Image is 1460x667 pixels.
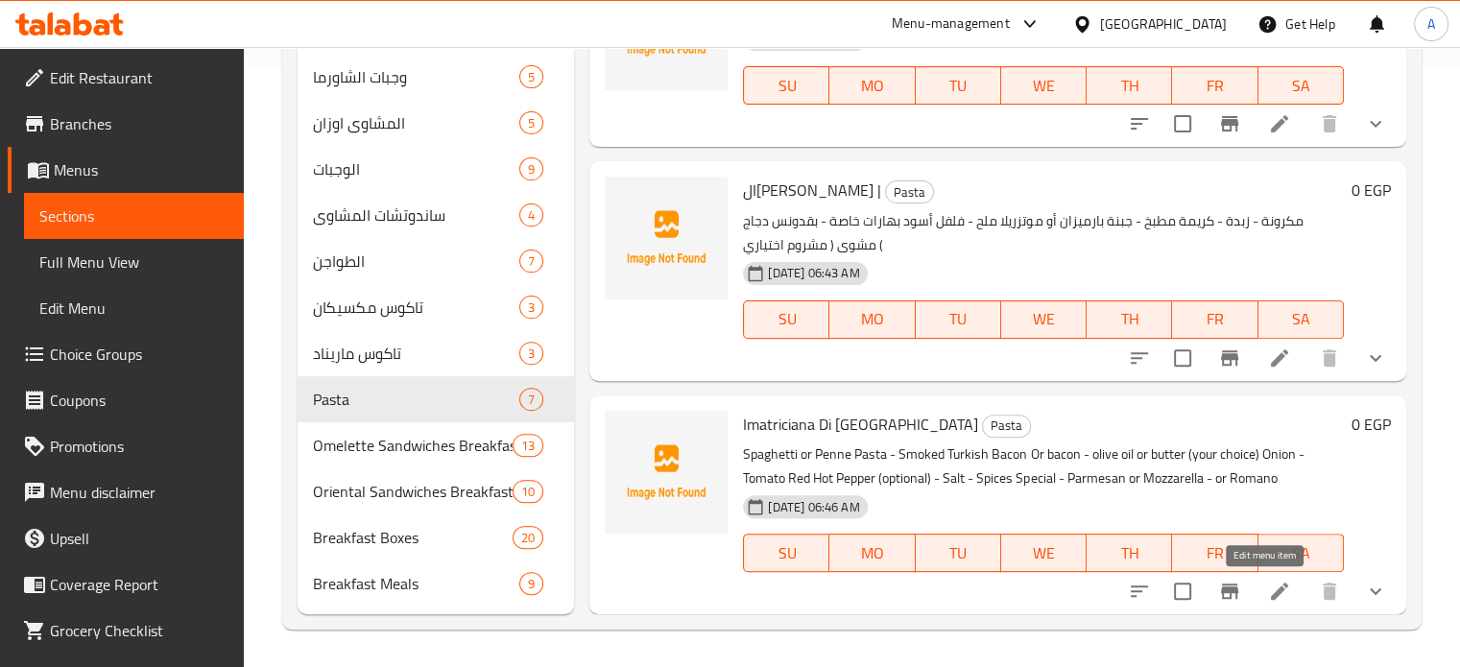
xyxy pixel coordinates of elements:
button: SA [1258,300,1344,339]
span: Select to update [1162,571,1203,611]
button: WE [1001,300,1087,339]
span: 4 [520,206,542,225]
span: 3 [520,298,542,317]
span: الطواجن [313,250,520,273]
span: FR [1180,305,1250,333]
span: 13 [514,437,542,455]
a: Grocery Checklist [8,607,244,654]
div: Breakfast Boxes20 [298,514,575,560]
button: SU [743,300,829,339]
span: SA [1266,305,1336,333]
button: show more [1352,101,1399,147]
button: Branch-specific-item [1207,101,1253,147]
div: items [519,65,543,88]
span: Pasta [983,415,1030,437]
span: 5 [520,114,542,132]
div: ساندوتشات المشاوى4 [298,192,575,238]
span: تاكوس ماريناد [313,342,520,365]
span: Sections [39,204,228,227]
span: Branches [50,112,228,135]
span: Pasta [313,388,520,411]
a: Edit menu item [1268,346,1291,369]
div: المشاوي اوزان [313,111,520,134]
div: Pasta7 [298,376,575,422]
div: items [519,203,543,226]
div: items [513,480,543,503]
a: Upsell [8,515,244,561]
h6: 0 EGP [1352,411,1391,438]
div: items [519,296,543,319]
div: items [519,111,543,134]
span: [DATE] 06:46 AM [760,498,867,516]
span: Select to update [1162,104,1203,144]
span: MO [837,72,907,100]
img: الفريدو دي روما | [605,177,728,299]
span: الوجبات [313,157,520,180]
span: FR [1180,72,1250,100]
span: Grocery Checklist [50,619,228,642]
button: sort-choices [1116,335,1162,381]
button: SA [1258,534,1344,572]
a: Coverage Report [8,561,244,607]
button: WE [1001,66,1087,105]
h6: 0 EGP [1352,177,1391,203]
span: Pasta [886,181,933,203]
button: delete [1306,568,1352,614]
span: SA [1266,72,1336,100]
span: ال[PERSON_NAME] | [743,176,881,204]
div: items [519,388,543,411]
span: Coverage Report [50,573,228,596]
a: Full Menu View [24,239,244,285]
div: تاكوس ماريناد3 [298,330,575,376]
div: ساندوتشات المشاوى [313,203,520,226]
button: MO [829,300,915,339]
span: Select to update [1162,338,1203,378]
div: Menu-management [892,12,1010,36]
span: A [1427,13,1435,35]
div: items [513,434,543,457]
span: WE [1009,72,1079,100]
a: Sections [24,193,244,239]
span: FR [1180,539,1250,567]
div: المشاوي اوزان5 [298,100,575,146]
p: Spaghetti or Penne Pasta - Smoked Turkish Bacon Or bacon - olive oil or butter (your choice) Onio... [743,442,1344,490]
span: 7 [520,252,542,271]
span: TU [923,305,993,333]
div: [GEOGRAPHIC_DATA] [1100,13,1227,35]
a: Menu disclaimer [8,469,244,515]
span: 10 [514,483,542,501]
a: Edit Menu [24,285,244,331]
span: Omelette Sandwiches Breakfast [313,434,514,457]
div: الطواجن7 [298,238,575,284]
span: Choice Groups [50,343,228,366]
div: تاكوس مكسيكان3 [298,284,575,330]
div: Oriental Sandwiches Breakfast [313,480,514,503]
a: Promotions [8,423,244,469]
button: show more [1352,335,1399,381]
a: Branches [8,101,244,147]
div: Pasta [982,415,1031,438]
span: MO [837,305,907,333]
span: وجبات الشاورما [313,65,520,88]
span: Promotions [50,435,228,458]
span: 9 [520,160,542,179]
button: SA [1258,66,1344,105]
button: TU [916,534,1001,572]
div: وجبات الشاورما5 [298,54,575,100]
button: sort-choices [1116,568,1162,614]
svg: Show Choices [1364,112,1387,135]
span: Breakfast Meals [313,572,520,595]
span: تاكوس مكسيكان [313,296,520,319]
button: TU [916,300,1001,339]
div: Breakfast Meals9 [298,560,575,607]
span: Imatriciana Di [GEOGRAPHIC_DATA] [743,410,978,439]
span: 3 [520,345,542,363]
a: Menus [8,147,244,193]
button: TU [916,66,1001,105]
span: Menu disclaimer [50,481,228,504]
